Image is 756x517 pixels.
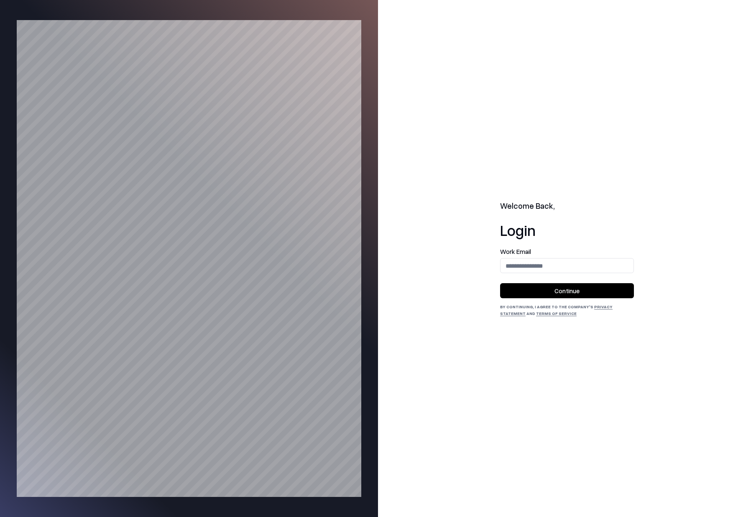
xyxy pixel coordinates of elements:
a: Terms of Service [536,311,577,316]
button: Continue [500,283,634,298]
div: By continuing, I agree to the Company's and [500,303,634,317]
label: Work Email [500,248,634,255]
h1: Login [500,222,634,238]
h2: Welcome Back, [500,200,634,212]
